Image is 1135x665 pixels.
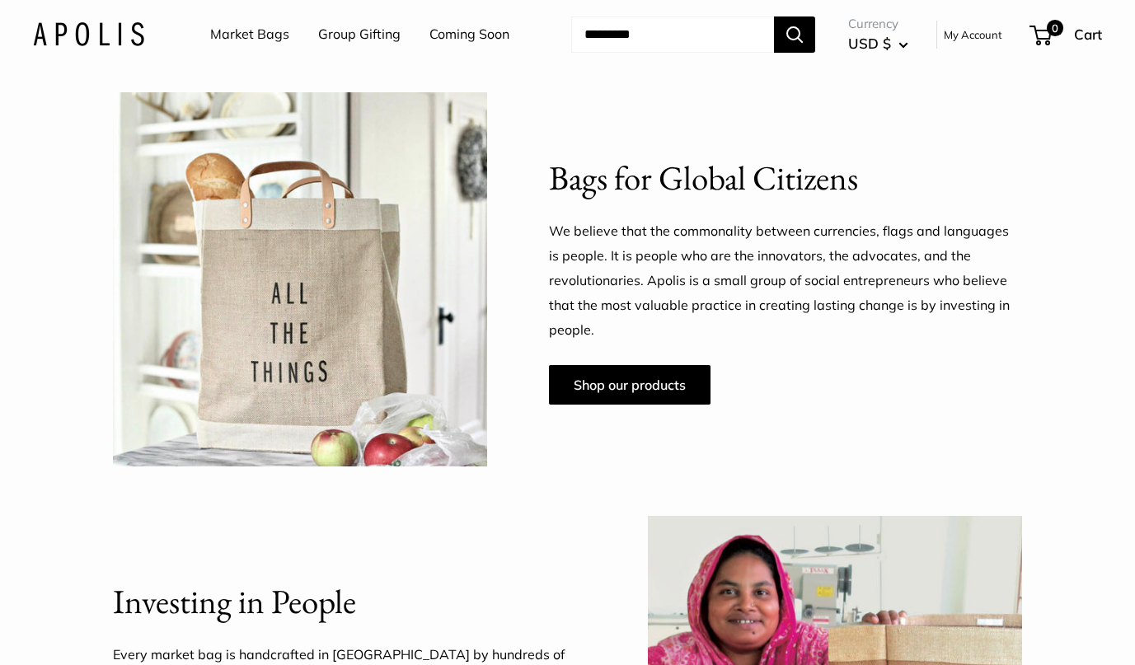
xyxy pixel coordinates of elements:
h2: Bags for Global Citizens [549,154,1022,203]
a: Group Gifting [318,22,401,47]
img: Apolis [33,22,144,46]
span: Currency [848,12,908,35]
span: USD $ [848,35,891,52]
span: Cart [1074,26,1102,43]
a: Shop our products [549,365,711,405]
span: 0 [1047,20,1063,36]
a: 0 Cart [1031,21,1102,48]
button: Search [774,16,815,53]
a: Market Bags [210,22,289,47]
input: Search... [571,16,774,53]
a: My Account [944,25,1002,44]
a: Coming Soon [429,22,509,47]
p: We believe that the commonality between currencies, flags and languages is people. It is people w... [549,219,1022,343]
button: USD $ [848,30,908,57]
h2: Investing in People [113,578,586,626]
